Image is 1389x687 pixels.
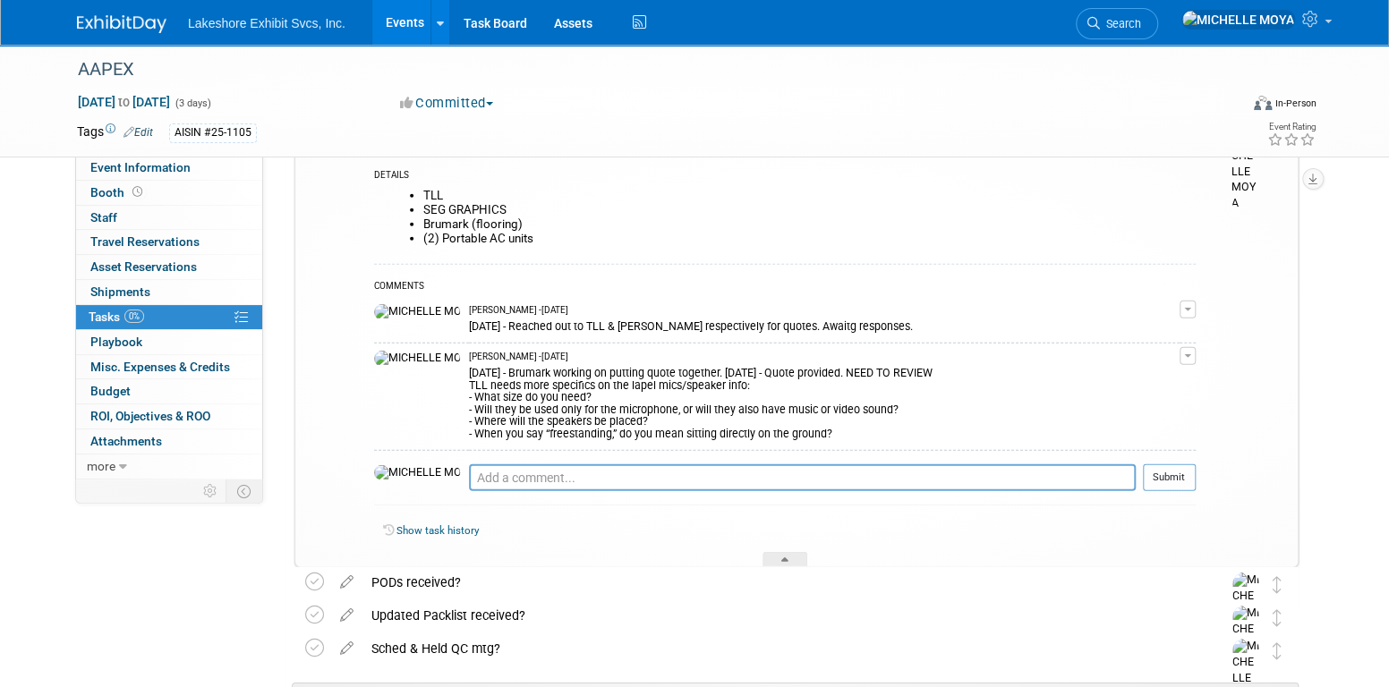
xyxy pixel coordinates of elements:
[76,355,262,379] a: Misc. Expenses & Credits
[374,278,1196,297] div: COMMENTS
[169,123,257,142] div: AISIN #25-1105
[1232,572,1259,651] img: MICHELLE MOYA
[374,465,460,481] img: MICHELLE MOYA
[76,429,262,454] a: Attachments
[90,234,200,249] span: Travel Reservations
[1273,642,1282,659] i: Move task
[469,351,568,363] span: [PERSON_NAME] - [DATE]
[1273,576,1282,593] i: Move task
[195,479,226,503] td: Personalize Event Tab Strip
[76,206,262,230] a: Staff
[1143,464,1196,491] button: Submit
[87,459,115,473] span: more
[423,232,1196,246] li: (2) Portable AC units
[1232,606,1259,684] img: MICHELLE MOYA
[76,181,262,205] a: Booth
[331,640,362,657] a: edit
[174,98,211,109] span: (3 days)
[90,335,142,349] span: Playbook
[90,160,191,174] span: Event Information
[469,304,568,317] span: [PERSON_NAME] - [DATE]
[90,259,197,274] span: Asset Reservations
[129,185,146,199] span: Booth not reserved yet
[76,330,262,354] a: Playbook
[374,169,1196,184] div: DETAILS
[374,351,460,367] img: MICHELLE MOYA
[1254,96,1272,110] img: Format-Inperson.png
[423,189,1196,203] li: TLL
[76,230,262,254] a: Travel Reservations
[77,123,153,143] td: Tags
[1181,10,1295,30] img: MICHELLE MOYA
[76,454,262,479] a: more
[90,409,210,423] span: ROI, Objectives & ROO
[362,600,1197,631] div: Updated Packlist received?
[331,574,362,590] a: edit
[362,567,1197,598] div: PODs received?
[77,94,171,110] span: [DATE] [DATE]
[124,126,153,139] a: Edit
[89,310,144,324] span: Tasks
[1274,97,1317,110] div: In-Person
[423,217,1196,232] li: Brumark (flooring)
[331,607,362,623] a: edit
[76,156,262,180] a: Event Information
[469,363,1180,441] div: [DATE] - Brumark working on putting quote together. [DATE] - Quote provided. NEED TO REVIEW TLL n...
[76,280,262,304] a: Shipments
[90,384,131,398] span: Budget
[1231,132,1258,211] img: MICHELLE MOYA
[423,203,1196,217] li: SEG GRAPHICS
[76,305,262,329] a: Tasks0%
[1273,609,1282,626] i: Move task
[90,360,230,374] span: Misc. Expenses & Credits
[469,317,1180,334] div: [DATE] - Reached out to TLL & [PERSON_NAME] respectively for quotes. Awaitg responses.
[1076,8,1158,39] a: Search
[115,95,132,109] span: to
[396,524,479,537] a: Show task history
[394,94,500,113] button: Committed
[226,479,263,503] td: Toggle Event Tabs
[77,15,166,33] img: ExhibitDay
[374,304,460,320] img: MICHELLE MOYA
[76,379,262,403] a: Budget
[362,633,1197,664] div: Sched & Held QC mtg?
[76,404,262,428] a: ROI, Objectives & ROO
[1100,17,1141,30] span: Search
[1267,123,1316,131] div: Event Rating
[1132,93,1317,120] div: Event Format
[90,185,146,199] span: Booth
[188,16,345,30] span: Lakeshore Exhibit Svcs, Inc.
[124,310,144,323] span: 0%
[90,434,162,448] span: Attachments
[72,54,1211,86] div: AAPEX
[90,210,117,225] span: Staff
[90,284,150,299] span: Shipments
[76,255,262,279] a: Asset Reservations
